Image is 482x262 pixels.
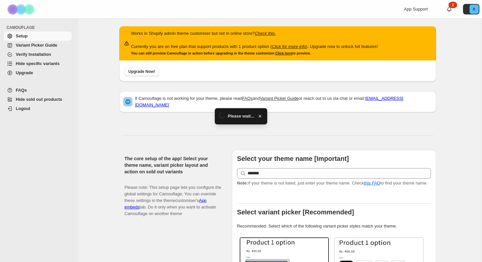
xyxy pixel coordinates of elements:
span: FAQs [16,88,27,93]
a: Check this. [255,31,276,36]
span: Upgrade Now! [129,69,155,74]
h2: The core setup of the app! Select your theme name, variant picker layout and action on sold out v... [125,155,221,175]
b: Select variant picker [Recommended] [237,208,354,216]
a: Hide specific variants [4,59,71,68]
div: 2 [449,2,457,8]
a: 2 [446,6,452,12]
a: Variant Picker Guide [260,96,298,101]
span: Verify Installation [16,52,51,57]
span: Upgrade [16,70,33,75]
span: App Support [404,7,428,11]
button: Avatar with initials B [463,4,479,14]
p: Recommended: Select which of the following variant picker styles match your theme. [237,223,431,229]
p: Works in Shopify admin theme customiser but not in online store? [131,30,378,37]
b: Select your theme name [Important] [237,155,349,162]
span: Please wait... [228,113,254,120]
p: Please note: This setup page lets you configure the global settings for Camouflage. You can overr... [125,178,221,217]
a: FAQs [242,96,253,101]
p: Currently you are on free plan that support products with 1 product option ( ). Upgrade now to un... [131,43,378,50]
small: You can still preview Camouflage in action before upgrading in the theme customizer. to preview. [131,51,311,55]
strong: Note: [237,181,248,186]
img: Camouflage [5,0,38,18]
a: Click here [275,51,292,55]
span: Logout [16,106,30,111]
a: Verify Installation [4,50,71,59]
span: Variant Picker Guide [16,43,57,48]
span: CAMOUFLAGE [7,25,74,30]
a: this FAQ [364,181,380,186]
p: If your theme is not listed, just enter your theme name. Check to find your theme name. [237,180,431,186]
span: Avatar with initials B [470,5,479,14]
a: Logout [4,104,71,113]
a: Variant Picker Guide [4,41,71,50]
button: Upgrade Now! [125,67,159,76]
a: Upgrade [4,68,71,77]
span: Hide sold out products [16,97,62,102]
a: Hide sold out products [4,95,71,104]
a: Setup [4,32,71,41]
span: Hide specific variants [16,61,60,66]
text: B [473,7,475,11]
p: If Camouflage is not working for your theme, please read and or reach out to us via chat or email: [135,95,432,108]
span: Setup [16,33,28,38]
a: Click for more info [272,44,306,49]
a: FAQs [4,86,71,95]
